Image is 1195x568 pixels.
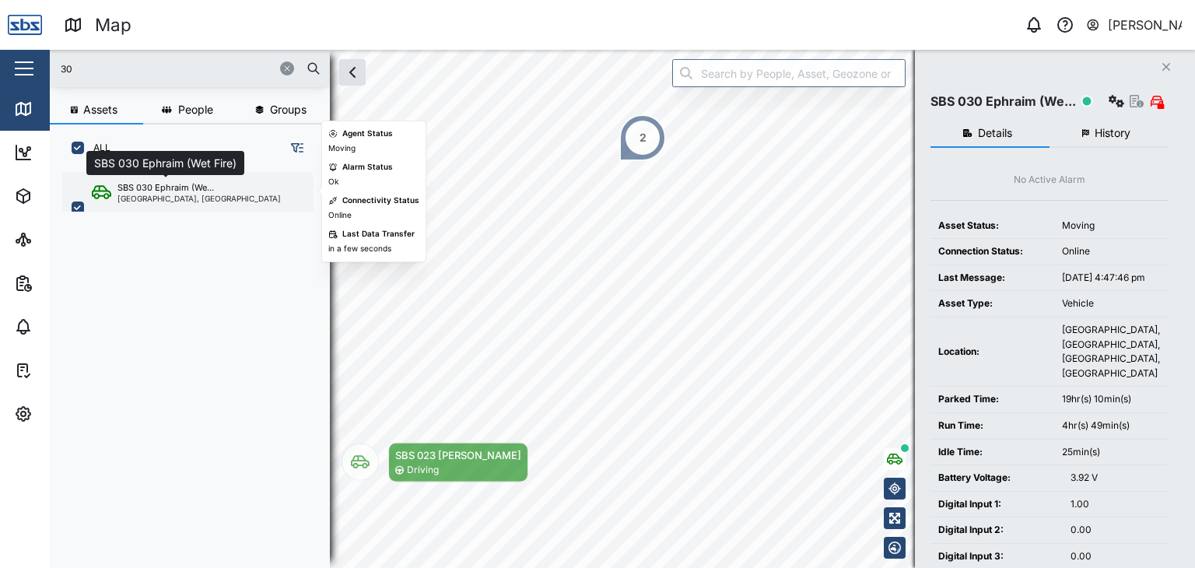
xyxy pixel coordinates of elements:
div: 0.00 [1071,523,1160,538]
div: 2 [640,129,647,146]
div: Idle Time: [938,445,1046,460]
div: Moving [1062,219,1160,233]
div: Alarms [40,318,89,335]
span: People [178,104,213,115]
span: Assets [83,104,117,115]
button: [PERSON_NAME] [1085,14,1183,36]
input: Search assets or drivers [59,57,321,80]
div: 19hr(s) 10min(s) [1062,392,1160,407]
div: 4hr(s) 49min(s) [1062,419,1160,433]
div: 3.92 V [1071,471,1160,486]
div: Battery Voltage: [938,471,1055,486]
img: Main Logo [8,8,42,42]
div: Map marker [342,443,528,482]
div: [GEOGRAPHIC_DATA], [GEOGRAPHIC_DATA], [GEOGRAPHIC_DATA], [GEOGRAPHIC_DATA] [1062,323,1160,380]
div: Digital Input 1: [938,497,1055,512]
div: Run Time: [938,419,1046,433]
div: SBS 030 Ephraim (We... [930,92,1076,111]
div: Connectivity Status [342,195,419,207]
div: No Active Alarm [1014,173,1085,188]
div: 1.00 [1071,497,1160,512]
div: Vehicle [1062,296,1160,311]
div: Digital Input 3: [938,549,1055,564]
div: Map marker [619,114,666,161]
div: Dashboard [40,144,110,161]
span: History [1095,128,1130,138]
div: Map [95,12,131,39]
div: SBS 023 [PERSON_NAME] [395,447,521,463]
div: Reports [40,275,93,292]
input: Search by People, Asset, Geozone or Place [672,59,906,87]
div: Settings [40,405,96,422]
div: Digital Input 2: [938,523,1055,538]
div: Parked Time: [938,392,1046,407]
div: [DATE] 4:47:46 pm [1062,271,1160,286]
div: [GEOGRAPHIC_DATA], [GEOGRAPHIC_DATA] [117,195,281,202]
div: Location: [938,345,1046,359]
div: Last Data Transfer [342,228,415,240]
div: in a few seconds [328,243,391,255]
div: Assets [40,188,89,205]
div: Online [328,209,352,222]
div: Last Message: [938,271,1046,286]
div: Tasks [40,362,83,379]
canvas: Map [50,50,1195,568]
div: 25min(s) [1062,445,1160,460]
div: Driving [407,463,439,478]
div: Sites [40,231,78,248]
div: Agent Status [342,128,393,140]
label: ALL [84,142,110,154]
div: SBS 030 Ephraim (We... [117,181,214,195]
div: Alarm Status [342,161,393,174]
span: Groups [270,104,307,115]
div: Online [1062,244,1160,259]
div: Asset Type: [938,296,1046,311]
div: Moving [328,142,356,155]
div: 0.00 [1071,549,1160,564]
div: grid [62,167,329,556]
div: Map [40,100,75,117]
span: Details [978,128,1012,138]
div: Asset Status: [938,219,1046,233]
div: [PERSON_NAME] [1108,16,1183,35]
div: Connection Status: [938,244,1046,259]
div: Ok [328,176,338,188]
